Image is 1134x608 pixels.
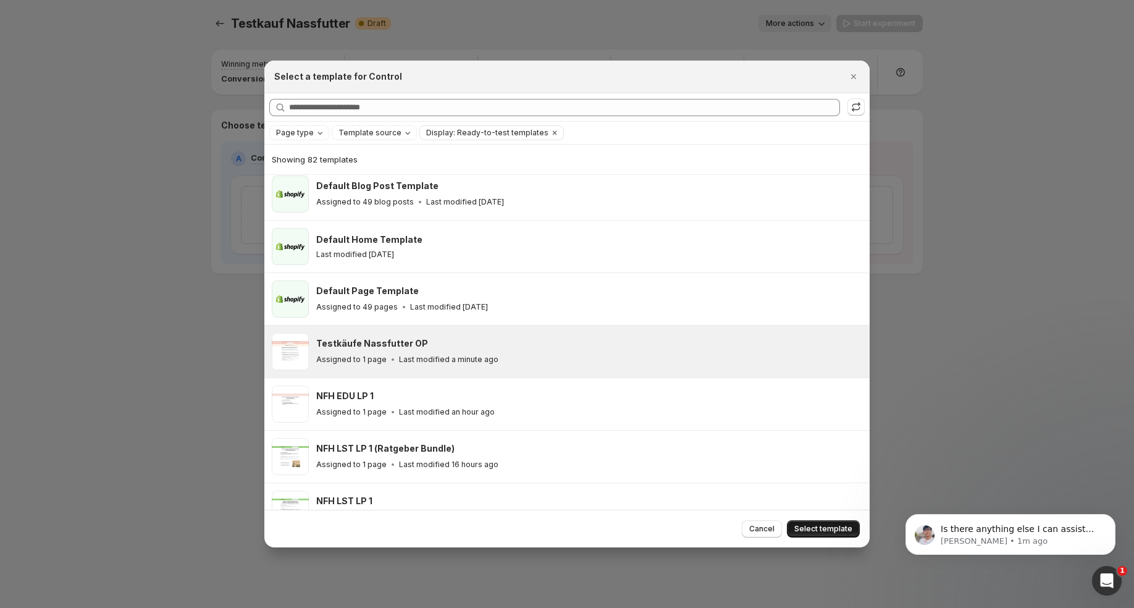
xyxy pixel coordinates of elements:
p: Assigned to 1 page [316,407,387,417]
iframe: Intercom notifications message [887,488,1134,575]
span: Showing 82 templates [272,154,358,164]
h3: Testkäufe Nassfutter OP [316,337,428,350]
h3: Default Home Template [316,234,422,246]
img: Default Blog Post Template [272,175,309,213]
h2: Select a template for Control [274,70,402,83]
span: Template source [338,128,401,138]
p: Assigned to 1 page [316,355,387,365]
span: Page type [276,128,314,138]
p: Assigned to 49 blog posts [316,197,414,207]
span: 1 [1117,566,1127,576]
span: Cancel [749,524,775,534]
p: Assigned to 1 page [316,460,387,470]
p: Assigned to 49 pages [316,302,398,312]
h3: Default Blog Post Template [316,180,439,192]
h3: NFH EDU LP 1 [316,390,374,402]
button: Clear [548,126,561,140]
iframe: Intercom live chat [1092,566,1122,596]
img: Default Page Template [272,281,309,318]
span: Select template [794,524,852,534]
p: Last modified an hour ago [399,407,495,417]
button: Display: Ready-to-test templates [420,126,548,140]
button: Template source [332,126,416,140]
button: Cancel [742,520,782,538]
p: Last modified [DATE] [410,302,488,312]
span: Display: Ready-to-test templates [426,128,548,138]
p: Last modified 16 hours ago [399,460,498,470]
h3: Default Page Template [316,285,419,297]
h3: NFH LST LP 1 (Ratgeber Bundle) [316,442,455,455]
h3: NFH LST LP 1 [316,495,372,507]
button: Close [845,68,862,85]
p: Last modified a minute ago [399,355,498,365]
p: Last modified [DATE] [316,250,394,260]
button: Select template [787,520,860,538]
button: Page type [270,126,329,140]
img: Default Home Template [272,228,309,265]
p: Last modified [DATE] [426,197,504,207]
